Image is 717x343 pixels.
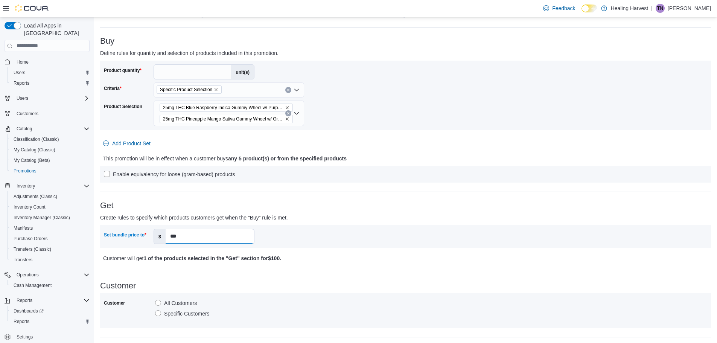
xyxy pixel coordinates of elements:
[11,203,90,212] span: Inventory Count
[552,5,575,12] span: Feedback
[11,245,90,254] span: Transfers (Classic)
[14,80,29,86] span: Reports
[100,49,558,58] p: Define rules for quantity and selection of products included in this promotion.
[11,213,73,222] a: Inventory Manager (Classic)
[285,87,291,93] button: Clear input
[163,104,283,111] span: 25mg THC Blue Raspberry Indica Gummy Wheel w/ Purple Urkle Terpenes - 2 Pack - Healing Harvest
[11,145,90,154] span: My Catalog (Classic)
[11,255,90,264] span: Transfers
[14,296,35,305] button: Reports
[14,225,33,231] span: Manifests
[155,309,210,318] label: Specific Customers
[285,110,291,116] button: Clear input
[11,156,90,165] span: My Catalog (Beta)
[8,202,93,212] button: Inventory Count
[21,22,90,37] span: Load All Apps in [GEOGRAPHIC_DATA]
[104,232,146,238] label: Set bundle price to
[11,156,53,165] a: My Catalog (Beta)
[14,236,48,242] span: Purchase Orders
[11,79,90,88] span: Reports
[160,104,293,112] span: 25mg THC Blue Raspberry Indica Gummy Wheel w/ Purple Urkle Terpenes - 2 Pack - Healing Harvest
[104,104,142,110] label: Product Selection
[157,85,222,94] span: Specific Product Selection
[8,255,93,265] button: Transfers
[8,78,93,88] button: Reports
[14,157,50,163] span: My Catalog (Beta)
[11,213,90,222] span: Inventory Manager (Classic)
[14,215,70,221] span: Inventory Manager (Classic)
[8,233,93,244] button: Purchase Orders
[100,37,711,46] h3: Buy
[14,246,51,252] span: Transfers (Classic)
[2,123,93,134] button: Catalog
[104,300,125,306] label: Customer
[2,270,93,280] button: Operations
[11,68,90,77] span: Users
[14,168,37,174] span: Promotions
[14,124,90,133] span: Catalog
[611,4,648,13] p: Healing Harvest
[668,4,711,13] p: [PERSON_NAME]
[8,134,93,145] button: Classification (Classic)
[104,67,142,73] label: Product quantity
[11,281,55,290] a: Cash Management
[582,5,597,12] input: Dark Mode
[8,223,93,233] button: Manifests
[100,213,558,222] p: Create rules to specify which products customers get when the “Buy” rule is met.
[160,86,212,93] span: Specific Product Selection
[104,85,122,91] label: Criteria
[17,59,29,65] span: Home
[8,166,93,176] button: Promotions
[657,4,663,13] span: TN
[11,79,32,88] a: Reports
[104,170,235,179] label: Enable equivalency for loose (gram-based) products
[8,306,93,316] a: Dashboards
[14,319,29,325] span: Reports
[2,56,93,67] button: Home
[11,145,58,154] a: My Catalog (Classic)
[163,115,283,123] span: 25mg THC Pineapple Mango Sativa Gummy Wheel w/ Green Crack Terpenes - 2 Pack - Healing Harvest
[17,183,35,189] span: Inventory
[17,334,33,340] span: Settings
[11,255,35,264] a: Transfers
[143,255,281,261] b: 1 of the products selected in the "Get" section for $100 .
[8,212,93,223] button: Inventory Manager (Classic)
[540,1,578,16] a: Feedback
[2,331,93,342] button: Settings
[11,192,90,201] span: Adjustments (Classic)
[14,109,90,118] span: Customers
[11,192,60,201] a: Adjustments (Classic)
[17,272,39,278] span: Operations
[14,194,57,200] span: Adjustments (Classic)
[11,306,90,316] span: Dashboards
[11,317,32,326] a: Reports
[11,203,49,212] a: Inventory Count
[17,95,28,101] span: Users
[8,316,93,327] button: Reports
[2,108,93,119] button: Customers
[11,166,40,175] a: Promotions
[8,155,93,166] button: My Catalog (Beta)
[15,5,49,12] img: Cova
[14,282,52,288] span: Cash Management
[14,70,25,76] span: Users
[14,257,32,263] span: Transfers
[8,244,93,255] button: Transfers (Classic)
[11,281,90,290] span: Cash Management
[14,270,42,279] button: Operations
[160,115,293,123] span: 25mg THC Pineapple Mango Sativa Gummy Wheel w/ Green Crack Terpenes - 2 Pack - Healing Harvest
[17,297,32,303] span: Reports
[11,224,36,233] a: Manifests
[14,296,90,305] span: Reports
[294,87,300,93] button: Open list of options
[285,117,289,121] button: Remove 25mg THC Pineapple Mango Sativa Gummy Wheel w/ Green Crack Terpenes - 2 Pack - Healing Har...
[11,306,47,316] a: Dashboards
[14,57,90,67] span: Home
[231,65,254,79] label: unit(s)
[14,94,31,103] button: Users
[17,111,38,117] span: Customers
[14,181,90,191] span: Inventory
[8,145,93,155] button: My Catalog (Classic)
[11,234,51,243] a: Purchase Orders
[11,166,90,175] span: Promotions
